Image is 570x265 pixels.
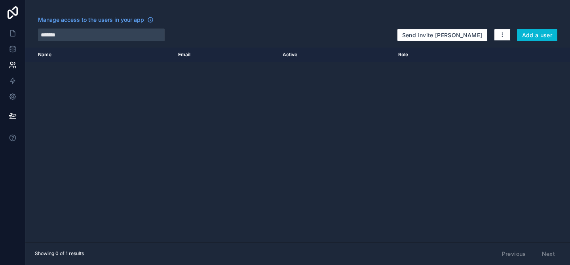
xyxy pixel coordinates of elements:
span: Manage access to the users in your app [38,16,144,24]
a: Manage access to the users in your app [38,16,154,24]
button: Add a user [517,29,558,42]
div: scrollable content [25,48,570,242]
button: Send invite [PERSON_NAME] [397,29,488,42]
th: Active [278,48,393,62]
span: Showing 0 of 1 results [35,250,84,257]
th: Email [173,48,278,62]
th: Name [25,48,173,62]
th: Role [393,48,486,62]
